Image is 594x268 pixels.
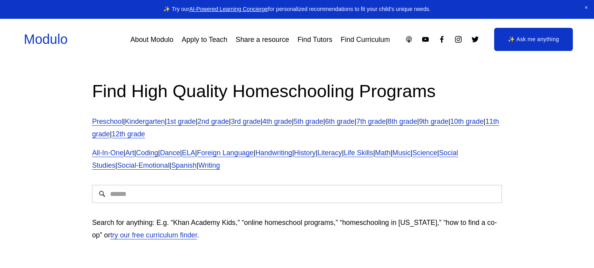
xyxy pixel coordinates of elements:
[24,32,68,47] a: Modulo
[412,149,437,157] a: Science
[231,118,260,125] a: 3rd grade
[199,161,220,169] a: Writing
[255,149,292,157] a: Handwriting
[92,185,502,203] input: Search
[92,216,502,241] p: Search for anything: E.g. “Khan Academy Kids,” “online homeschool programs,” “homeschooling in [U...
[356,118,386,125] a: 7th grade
[189,6,268,12] a: AI-Powered Learning Concierge
[197,149,254,157] a: Foreign Language
[117,161,170,169] a: Social-Emotional
[375,149,391,157] a: Math
[92,149,458,169] a: Social Studies
[182,33,227,47] a: Apply to Teach
[112,130,145,138] a: 12th grade
[110,231,197,239] a: try our free curriculum finder
[262,118,292,125] a: 4th grade
[454,35,462,43] a: Instagram
[125,118,165,125] a: Kindergarten
[92,115,502,140] p: | | | | | | | | | | | | |
[294,149,316,157] a: History
[298,33,332,47] a: Find Tutors
[236,33,289,47] a: Share a resource
[494,28,573,51] a: ✨ Ask me anything
[344,149,373,157] a: Life Skills
[341,33,390,47] a: Find Curriculum
[136,149,158,157] a: Coding
[182,149,195,157] a: ELA
[92,118,123,125] a: Preschool
[405,35,413,43] a: Apple Podcasts
[471,35,479,43] a: Twitter
[167,118,196,125] a: 1st grade
[125,149,134,157] a: Art
[325,118,354,125] a: 6th grade
[419,118,448,125] a: 9th grade
[130,33,173,47] a: About Modulo
[388,118,417,125] a: 8th grade
[92,147,502,172] p: | | | | | | | | | | | | | | | |
[92,149,123,157] a: All-In-One
[318,149,342,157] a: Literacy
[92,80,502,103] h2: Find High Quality Homeschooling Programs
[171,161,196,169] a: Spanish
[198,118,229,125] a: 2nd grade
[450,118,484,125] a: 10th grade
[294,118,323,125] a: 5th grade
[421,35,430,43] a: YouTube
[438,35,446,43] a: Facebook
[392,149,411,157] a: Music
[160,149,180,157] a: Dance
